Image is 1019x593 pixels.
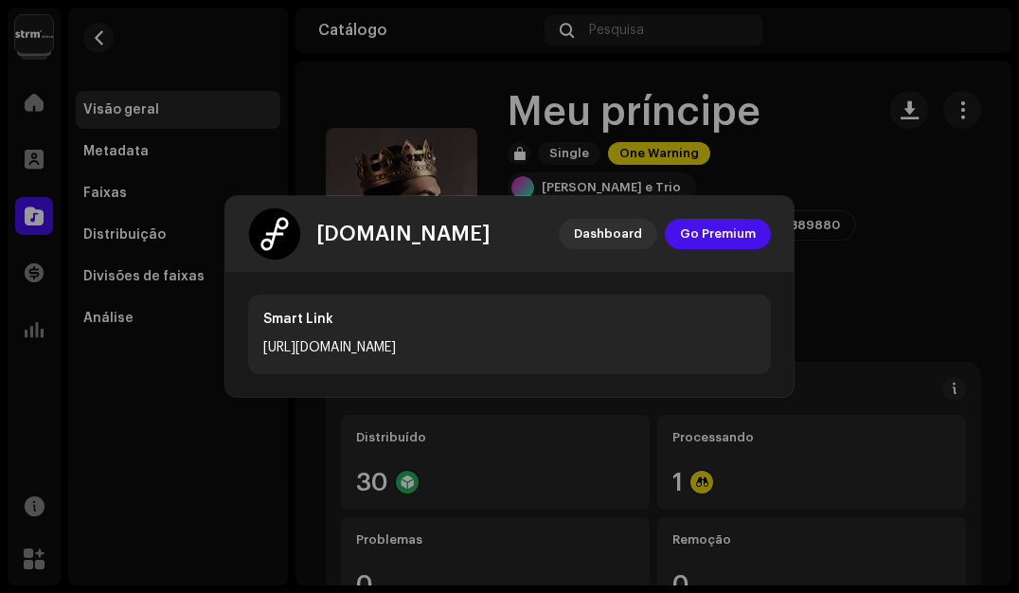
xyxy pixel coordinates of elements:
button: Go Premium [665,219,771,249]
span: Dashboard [574,215,642,253]
div: [URL][DOMAIN_NAME] [263,336,396,359]
div: [DOMAIN_NAME] [316,223,490,245]
button: Dashboard [559,219,657,249]
div: Smart Link [263,310,333,329]
span: Go Premium [680,215,756,253]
